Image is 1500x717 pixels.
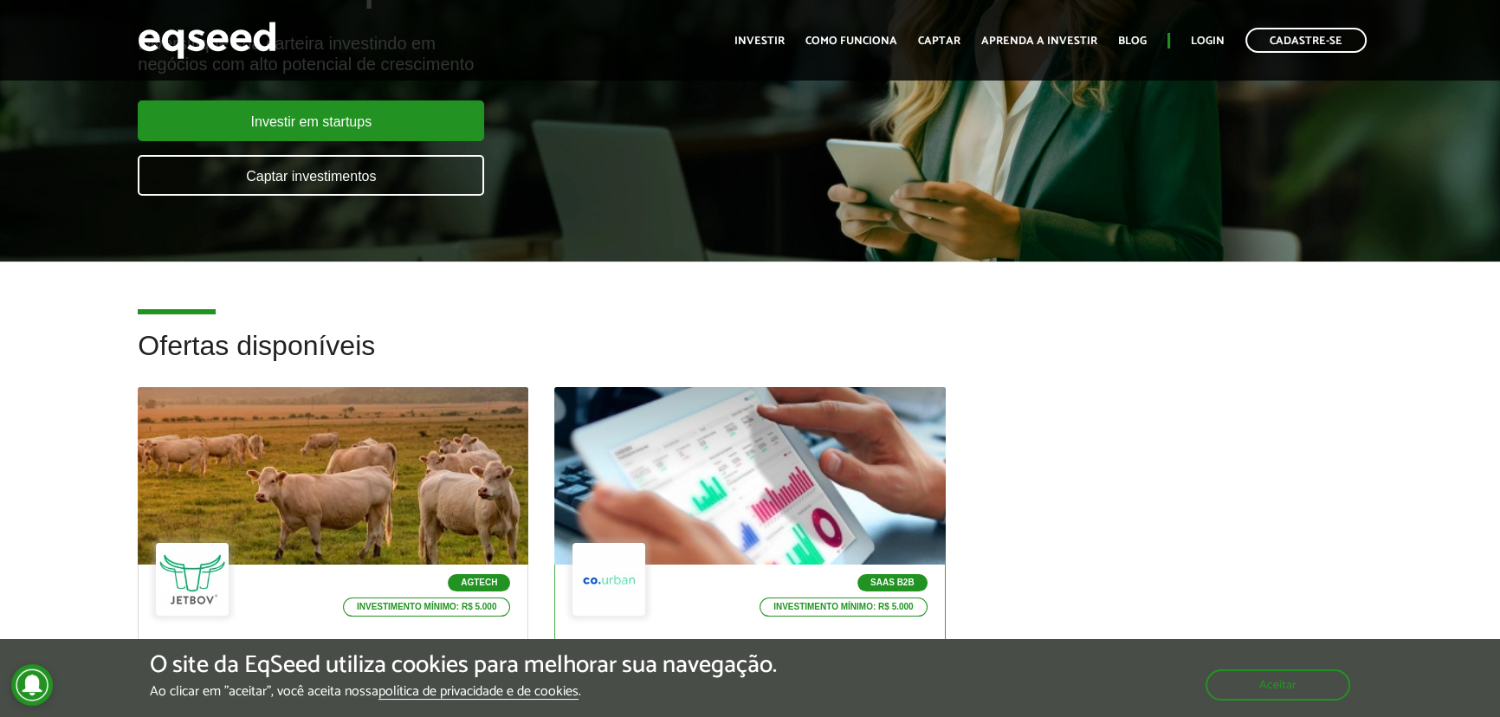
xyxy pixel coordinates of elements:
a: Investir em startups [138,100,484,141]
p: Investimento mínimo: R$ 5.000 [760,597,928,617]
a: Blog [1118,36,1147,47]
a: Investir [734,36,785,47]
p: SaaS B2B [857,574,928,591]
a: Captar [918,36,960,47]
h5: O site da EqSeed utiliza cookies para melhorar sua navegação. [150,652,777,679]
p: Ao clicar em "aceitar", você aceita nossa . [150,683,777,700]
p: Agtech [448,574,510,591]
a: Login [1191,36,1225,47]
p: Investimento mínimo: R$ 5.000 [343,597,511,617]
a: Cadastre-se [1245,28,1367,53]
img: EqSeed [138,17,276,63]
a: Como funciona [805,36,897,47]
a: Captar investimentos [138,155,484,196]
h2: Ofertas disponíveis [138,331,1361,387]
a: política de privacidade e de cookies [378,685,579,700]
button: Aceitar [1206,669,1350,701]
a: Aprenda a investir [981,36,1097,47]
